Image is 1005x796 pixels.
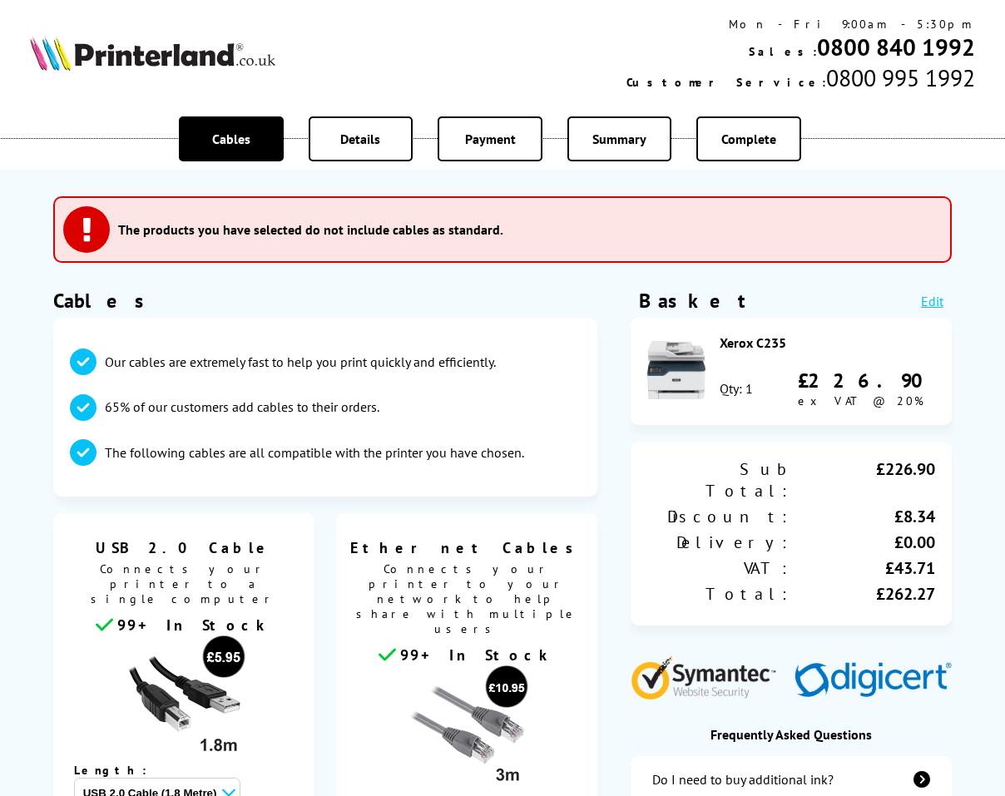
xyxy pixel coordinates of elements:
[626,75,826,90] span: Customer Service:
[647,531,791,553] div: Delivery:
[117,616,272,635] span: 99+ In Stock
[647,506,791,527] div: Discount:
[62,557,306,615] span: Connects your printer to a single computer
[798,368,935,393] div: £226.90
[720,334,936,351] div: Xerox C235
[53,288,597,314] h1: Cables
[74,763,163,778] span: Length:
[749,44,817,59] span: Sales:
[791,583,935,605] div: £262.27
[921,293,943,309] a: Edit
[592,131,646,147] span: Summary
[30,36,275,71] img: Printerland Logo
[817,32,975,62] a: 0800 840 1992
[647,557,791,579] div: VAT:
[400,645,555,665] span: 99+ In Stock
[404,665,529,789] img: Ethernet cable
[795,662,952,700] img: Digicert
[639,288,747,314] div: Basket
[121,635,246,759] img: usb cable
[720,380,753,397] div: Qty: 1
[105,353,496,371] p: Our cables are extremely fast to help you print quickly and efficiently.
[647,341,705,399] img: Xerox C235
[791,458,935,502] div: £226.90
[647,583,791,605] div: Total:
[344,557,589,645] span: Connects your printer to your network to help share with multiple users
[340,131,380,147] span: Details
[105,443,524,462] p: The following cables are all compatible with the printer you have chosen.
[631,726,952,743] div: Frequently Asked Questions
[791,506,935,527] div: £8.34
[791,557,935,579] div: £43.71
[826,62,975,93] span: 0800 995 1992
[66,538,302,557] span: USB 2.0 Cable
[212,131,250,147] span: Cables
[349,538,585,557] span: Ethernet Cables
[465,131,516,147] span: Payment
[105,398,379,416] p: 65% of our customers add cables to their orders.
[798,393,923,408] span: ex VAT @ 20%
[626,17,975,32] div: Mon - Fri 9:00am - 5:30pm
[631,652,788,700] img: Symantec Website Security
[652,771,834,788] div: Do I need to buy additional ink?
[118,221,503,238] h3: The products you have selected do not include cables as standard.
[647,458,791,502] div: Sub Total:
[791,531,935,553] div: £0.00
[721,131,776,147] span: Complete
